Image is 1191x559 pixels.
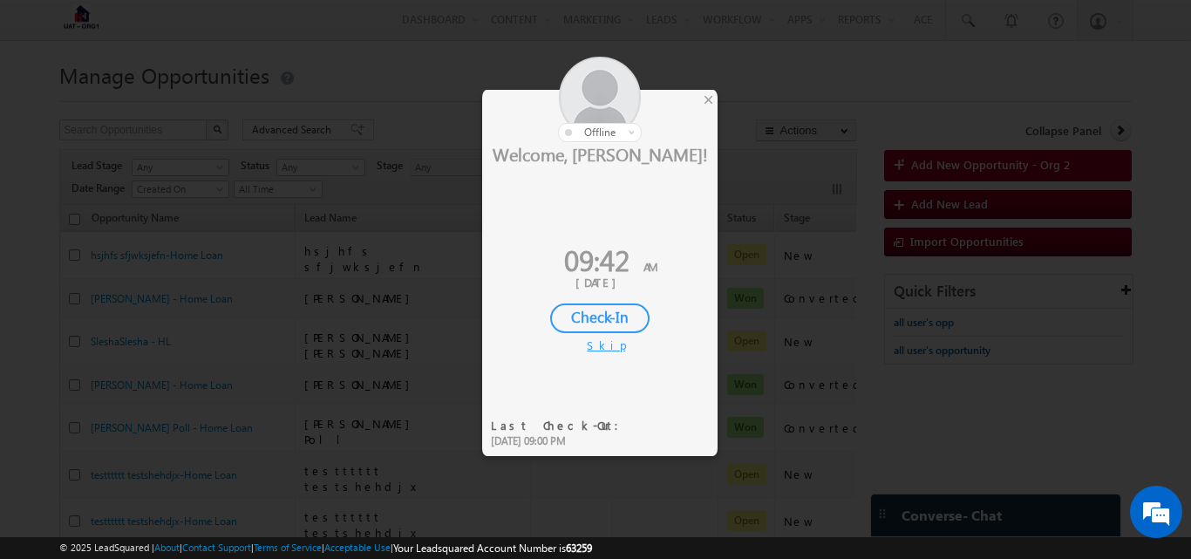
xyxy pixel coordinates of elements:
div: Welcome, [PERSON_NAME]! [482,142,718,165]
div: [DATE] 09:00 PM [491,433,630,449]
div: [DATE] [495,275,704,290]
a: About [154,542,180,553]
span: 09:42 [564,240,630,279]
div: × [699,90,718,109]
div: Check-In [550,303,650,333]
span: 63259 [566,542,592,555]
a: Acceptable Use [324,542,391,553]
div: Last Check-Out: [491,418,630,433]
a: Terms of Service [254,542,322,553]
span: offline [584,126,616,139]
span: Your Leadsquared Account Number is [393,542,592,555]
span: © 2025 LeadSquared | | | | | [59,540,592,556]
span: AM [643,259,657,274]
div: Skip [587,337,613,353]
a: Contact Support [182,542,251,553]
